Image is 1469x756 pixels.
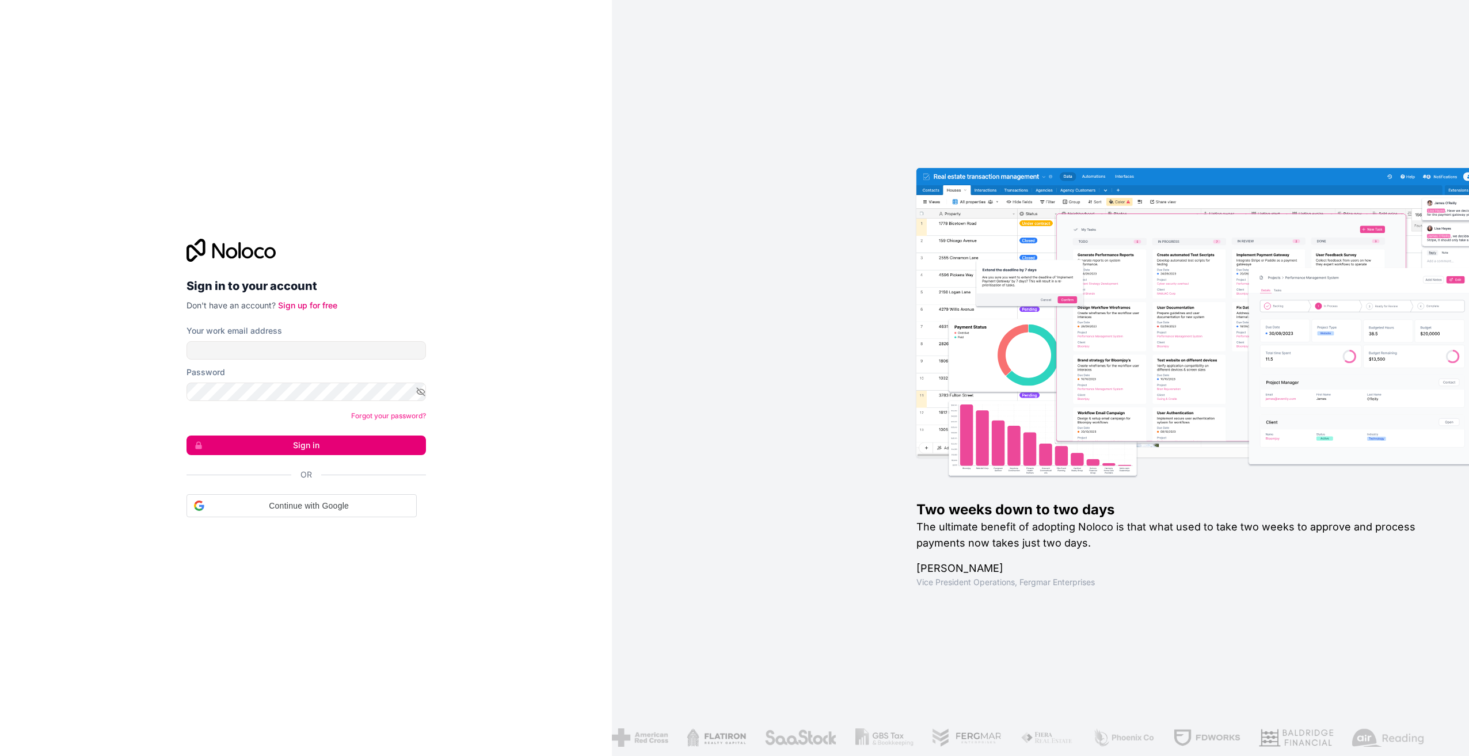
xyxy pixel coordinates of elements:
img: /assets/american-red-cross-BAupjrZR.png [612,728,668,747]
h2: The ultimate benefit of adopting Noloco is that what used to take two weeks to approve and proces... [916,519,1432,551]
img: /assets/baldridge-DxmPIwAm.png [1258,728,1333,747]
button: Sign in [187,436,426,455]
h1: Vice President Operations , Fergmar Enterprises [916,576,1432,588]
img: /assets/fiera-fwj2N5v4.png [1020,728,1074,747]
span: Or [300,469,312,480]
span: Continue with Google [209,500,409,512]
img: /assets/fergmar-CudnrXN5.png [931,728,1002,747]
h2: Sign in to your account [187,276,426,296]
img: /assets/fdworks-Bi04fVtw.png [1173,728,1240,747]
label: Your work email address [187,325,282,337]
span: Don't have an account? [187,300,276,310]
img: /assets/phoenix-BREaitsQ.png [1093,728,1155,747]
label: Password [187,366,225,378]
a: Forgot your password? [351,411,426,420]
img: /assets/airreading-FwAmRzSr.png [1352,728,1424,747]
img: /assets/gbstax-C-GtDUiK.png [855,728,914,747]
h1: Two weeks down to two days [916,501,1432,519]
input: Password [187,383,426,401]
input: Email address [187,341,426,360]
a: Sign up for free [278,300,337,310]
div: Continue with Google [187,494,417,517]
img: /assets/flatiron-C8eUkumj.png [686,728,746,747]
h1: [PERSON_NAME] [916,560,1432,576]
img: /assets/saastock-C6Zbiodz.png [764,728,836,747]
